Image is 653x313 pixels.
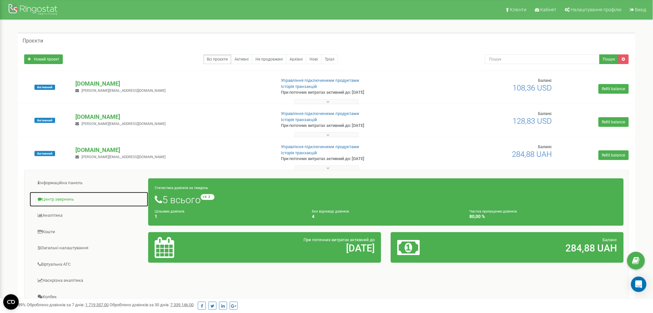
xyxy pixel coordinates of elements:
span: Активний [34,118,55,123]
a: Віртуальна АТС [29,257,149,272]
h5: Проєкти [23,38,43,44]
p: При поточних витратах активний до: [DATE] [281,90,425,96]
a: Refill balance [599,150,629,160]
div: Open Intercom Messenger [631,277,647,292]
h4: 80,00 % [469,214,617,219]
h1: 5 всього [155,194,617,205]
small: Без відповіді дзвінків [312,209,349,213]
a: Не продовжені [252,54,286,64]
h2: 284,88 UAH [474,243,617,253]
a: Колбек [29,289,149,305]
span: Баланс [538,78,552,83]
a: Інформаційна панель [29,175,149,191]
a: Refill balance [599,117,629,127]
span: Баланс [538,144,552,149]
span: Баланс [538,111,552,116]
p: При поточних витратах активний до: [DATE] [281,156,425,162]
span: Активний [34,151,55,156]
a: Архівні [286,54,306,64]
h2: [DATE] [231,243,375,253]
span: [PERSON_NAME][EMAIL_ADDRESS][DOMAIN_NAME] [82,155,166,159]
span: Оброблено дзвінків за 7 днів : [27,302,109,307]
small: +4 [201,194,215,200]
span: 128,83 USD [513,117,552,126]
a: Тріал [321,54,338,64]
h4: 1 [155,214,302,219]
small: Статистика дзвінків за тиждень [155,186,208,190]
span: Баланс [603,237,617,242]
span: Кабінет [541,7,557,12]
a: Нові [306,54,322,64]
p: При поточних витратах активний до: [DATE] [281,123,425,129]
img: Ringostat Logo [8,3,60,18]
p: [DOMAIN_NAME] [75,113,271,121]
button: Пошук [600,54,619,64]
a: Управління підключеними продуктами [281,78,360,83]
small: Частка пропущених дзвінків [469,209,517,213]
a: Історія транзакцій [281,84,317,89]
a: Історія транзакцій [281,150,317,155]
a: Активні [231,54,252,64]
span: 284,88 UAH [512,150,552,159]
a: Центр звернень [29,192,149,207]
a: Управління підключеними продуктами [281,111,360,116]
a: Refill balance [599,84,629,94]
h4: 4 [312,214,460,219]
input: Пошук [485,54,600,64]
a: Наскрізна аналітика [29,273,149,289]
small: Цільових дзвінків [155,209,184,213]
a: Новий проєкт [24,54,63,64]
a: Всі проєкти [203,54,231,64]
u: 1 719 357,00 [85,302,109,307]
a: Кошти [29,224,149,240]
span: Налаштування профілю [571,7,622,12]
span: При поточних витратах активний до [303,237,375,242]
span: 108,36 USD [513,83,552,92]
span: [PERSON_NAME][EMAIL_ADDRESS][DOMAIN_NAME] [82,122,166,126]
span: Активний [34,85,55,90]
u: 7 339 146,00 [170,302,194,307]
span: Клієнти [510,7,527,12]
p: [DOMAIN_NAME] [75,146,271,154]
a: Управління підключеними продуктами [281,144,360,149]
span: Оброблено дзвінків за 30 днів : [110,302,194,307]
span: Вихід [635,7,647,12]
span: [PERSON_NAME][EMAIL_ADDRESS][DOMAIN_NAME] [82,89,166,93]
a: Загальні налаштування [29,240,149,256]
a: Історія транзакцій [281,117,317,122]
button: Open CMP widget [3,294,19,310]
p: [DOMAIN_NAME] [75,80,271,88]
a: Аналiтика [29,208,149,223]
